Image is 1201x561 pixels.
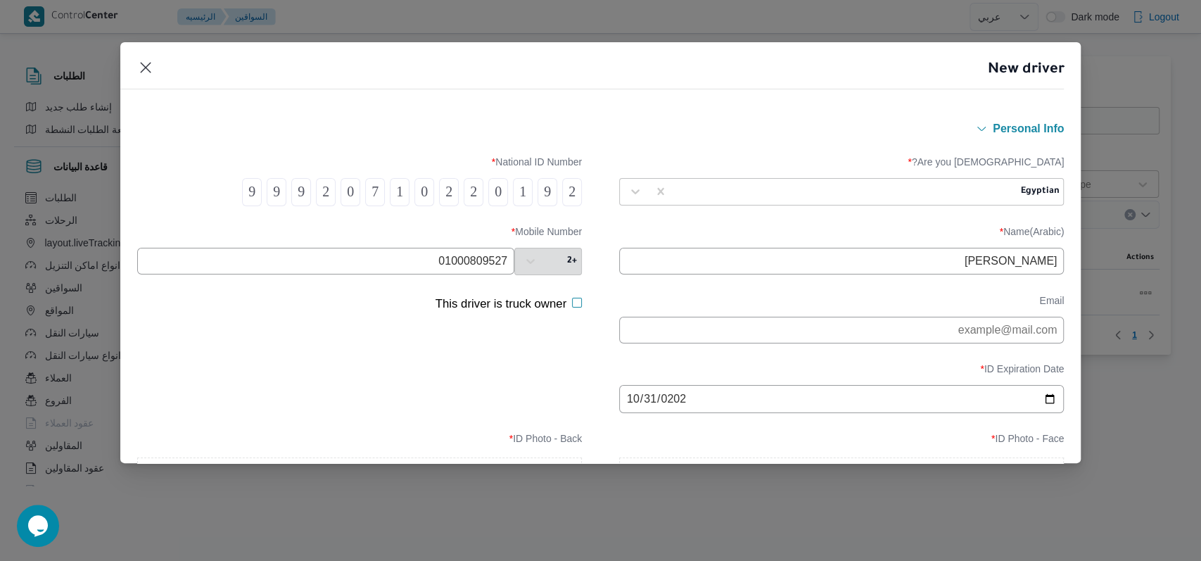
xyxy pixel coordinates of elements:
input: مثال: محمد أحمد محمود [619,248,1064,275]
button: Closes this modal window [137,59,154,76]
input: example@mail.com [619,317,1064,343]
label: This driver is truck owner [436,297,567,310]
button: Personal Info [137,123,1065,134]
div: Egyptian [1020,186,1059,197]
label: Mobile Number [137,226,582,248]
input: DD/MM/YYY [619,385,1064,413]
label: Are you [DEMOGRAPHIC_DATA]? [619,156,1064,178]
iframe: chat widget [14,505,59,547]
label: ID Expiration Date [619,363,1064,385]
label: ID Photo - Back [137,433,582,455]
span: Personal Info [993,123,1064,134]
label: ID Photo - Face [619,433,1064,455]
label: National ID Number [137,156,582,178]
label: Email [619,295,1064,317]
input: 0100000000 [137,248,514,275]
header: New driver [103,59,1065,89]
label: Name(Arabic) [619,226,1064,248]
